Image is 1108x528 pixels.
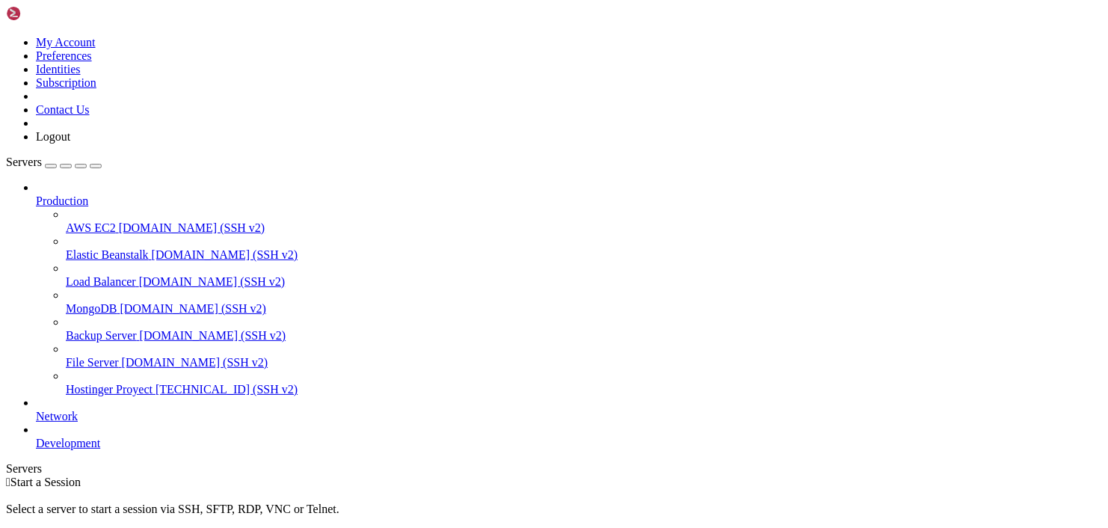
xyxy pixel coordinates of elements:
span: Servers [6,156,42,168]
a: Development [36,437,1102,450]
a: Identities [36,63,81,76]
a: Logout [36,130,70,143]
span: MongoDB [66,302,117,315]
a: Network [36,410,1102,423]
li: AWS EC2 [DOMAIN_NAME] (SSH v2) [66,208,1102,235]
a: Production [36,194,1102,208]
a: Preferences [36,49,92,62]
span: [DOMAIN_NAME] (SSH v2) [120,302,266,315]
a: Subscription [36,76,96,89]
div: Servers [6,462,1102,476]
a: Contact Us [36,103,90,116]
img: Shellngn [6,6,92,21]
a: My Account [36,36,96,49]
li: Development [36,423,1102,450]
span: [DOMAIN_NAME] (SSH v2) [139,275,286,288]
a: Servers [6,156,102,168]
span: Load Balancer [66,275,136,288]
span: Elastic Beanstalk [66,248,149,261]
li: Production [36,181,1102,396]
li: MongoDB [DOMAIN_NAME] (SSH v2) [66,289,1102,316]
a: Elastic Beanstalk [DOMAIN_NAME] (SSH v2) [66,248,1102,262]
span: Backup Server [66,329,137,342]
li: Elastic Beanstalk [DOMAIN_NAME] (SSH v2) [66,235,1102,262]
li: Backup Server [DOMAIN_NAME] (SSH v2) [66,316,1102,343]
a: Hostinger Proyect [TECHNICAL_ID] (SSH v2) [66,383,1102,396]
li: Hostinger Proyect [TECHNICAL_ID] (SSH v2) [66,369,1102,396]
a: Load Balancer [DOMAIN_NAME] (SSH v2) [66,275,1102,289]
a: MongoDB [DOMAIN_NAME] (SSH v2) [66,302,1102,316]
span: [TECHNICAL_ID] (SSH v2) [156,383,298,396]
span: [DOMAIN_NAME] (SSH v2) [119,221,265,234]
span: [DOMAIN_NAME] (SSH v2) [122,356,268,369]
span: Production [36,194,88,207]
li: Load Balancer [DOMAIN_NAME] (SSH v2) [66,262,1102,289]
span: AWS EC2 [66,221,116,234]
span: Development [36,437,100,449]
a: Backup Server [DOMAIN_NAME] (SSH v2) [66,329,1102,343]
a: File Server [DOMAIN_NAME] (SSH v2) [66,356,1102,369]
span: Hostinger Proyect [66,383,153,396]
a: AWS EC2 [DOMAIN_NAME] (SSH v2) [66,221,1102,235]
span:  [6,476,10,488]
span: Start a Session [10,476,81,488]
span: Network [36,410,78,423]
span: [DOMAIN_NAME] (SSH v2) [152,248,298,261]
li: Network [36,396,1102,423]
li: File Server [DOMAIN_NAME] (SSH v2) [66,343,1102,369]
span: [DOMAIN_NAME] (SSH v2) [140,329,286,342]
span: File Server [66,356,119,369]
